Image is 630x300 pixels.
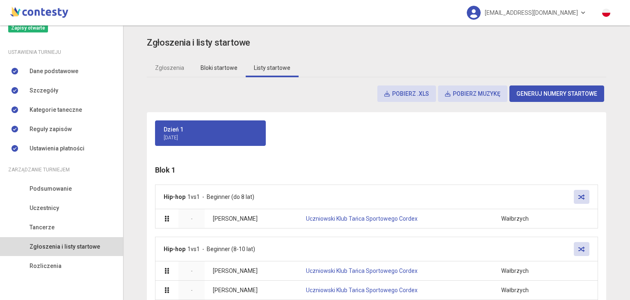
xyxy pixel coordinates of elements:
span: - [191,268,193,274]
button: Pobierz .xls [377,85,436,102]
span: - [191,215,193,222]
span: Uczestnicy [30,203,59,212]
span: - [191,287,193,293]
strong: Hip-hop [164,246,185,252]
span: Blok 1 [155,166,175,174]
span: Reguły zapisów [30,125,72,134]
a: Zgłoszenia [147,58,192,77]
span: Zgłoszenia i listy startowe [30,242,100,251]
td: Wałbrzych [493,209,560,228]
a: Uczniowski Klub Tańca Sportowego Cordex [306,287,418,293]
span: Rozliczenia [30,261,62,270]
h3: Zgłoszenia i listy startowe [147,36,250,50]
td: Wałbrzych [493,280,560,300]
span: Pobierz muzykę [445,90,500,97]
td: Wałbrzych [493,261,560,280]
span: Podsumowanie [30,184,72,193]
button: Pobierz muzykę [438,85,507,102]
span: Dane podstawowe [30,67,78,76]
p: [PERSON_NAME] [213,266,290,275]
span: Ustawienia płatności [30,144,84,153]
span: Zarządzanie turniejem [8,165,70,174]
a: Uczniowski Klub Tańca Sportowego Cordex [306,268,418,274]
p: Dzień 1 [164,125,257,134]
button: Generuj numery startowe [509,85,604,102]
span: 1vs1 - Beginner (8-10 lat) [187,246,255,252]
span: Zapisy otwarte [8,23,48,32]
span: Kategorie taneczne [30,105,82,114]
a: Uczniowski Klub Tańca Sportowego Cordex [306,215,418,222]
p: [DATE] [164,134,257,142]
div: Ustawienia turnieju [8,48,115,57]
span: Szczegóły [30,86,58,95]
strong: Hip-hop [164,194,185,200]
span: 1vs1 - Beginner (do 8 lat) [187,194,254,200]
a: Bloki startowe [192,58,246,77]
p: [PERSON_NAME] [213,214,290,223]
a: Listy startowe [246,58,299,77]
app-title: sidebar.management.starting-list [147,36,606,50]
p: [PERSON_NAME] [213,286,290,295]
span: Tancerze [30,223,55,232]
span: [EMAIL_ADDRESS][DOMAIN_NAME] [485,4,578,21]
